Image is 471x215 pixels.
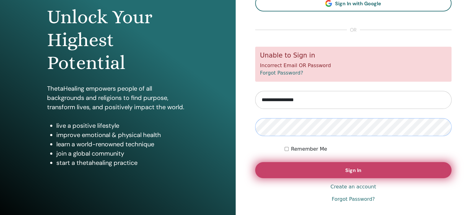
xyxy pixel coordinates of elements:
[47,6,189,75] h1: Unlock Your Highest Potential
[330,183,376,191] a: Create an account
[291,145,327,153] label: Remember Me
[56,158,189,167] li: start a thetahealing practice
[332,196,375,203] a: Forgot Password?
[56,121,189,130] li: live a positive lifestyle
[56,140,189,149] li: learn a world-renowned technique
[335,0,381,7] span: Sign In with Google
[285,145,451,153] div: Keep me authenticated indefinitely or until I manually logout
[47,84,189,112] p: ThetaHealing empowers people of all backgrounds and religions to find purpose, transform lives, a...
[260,52,447,59] h5: Unable to Sign in
[56,130,189,140] li: improve emotional & physical health
[345,167,361,174] span: Sign In
[347,26,360,34] span: or
[56,149,189,158] li: join a global community
[255,162,452,178] button: Sign In
[260,70,303,76] a: Forgot Password?
[255,47,452,82] div: Incorrect Email OR Password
